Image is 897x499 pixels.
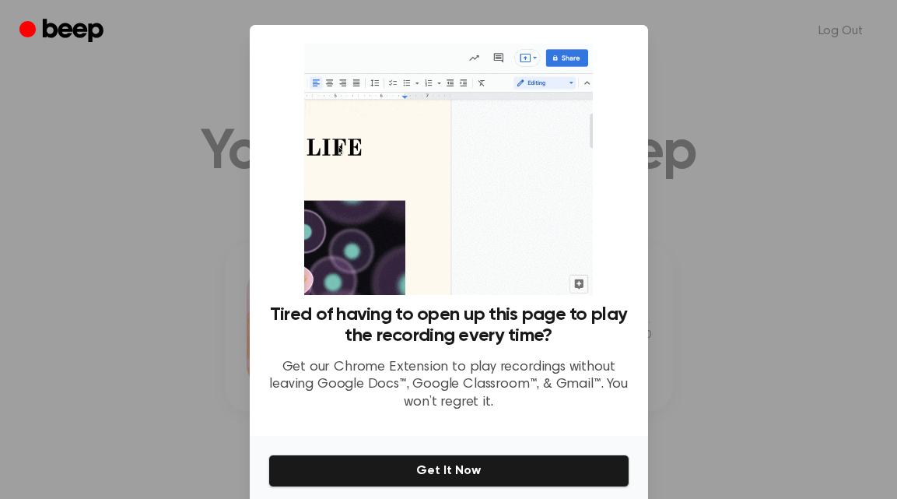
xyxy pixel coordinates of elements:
img: Beep extension in action [304,44,593,295]
h3: Tired of having to open up this page to play the recording every time? [268,304,629,346]
a: Log Out [803,12,878,50]
a: Beep [19,16,107,47]
button: Get It Now [268,455,629,487]
p: Get our Chrome Extension to play recordings without leaving Google Docs™, Google Classroom™, & Gm... [268,359,629,412]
